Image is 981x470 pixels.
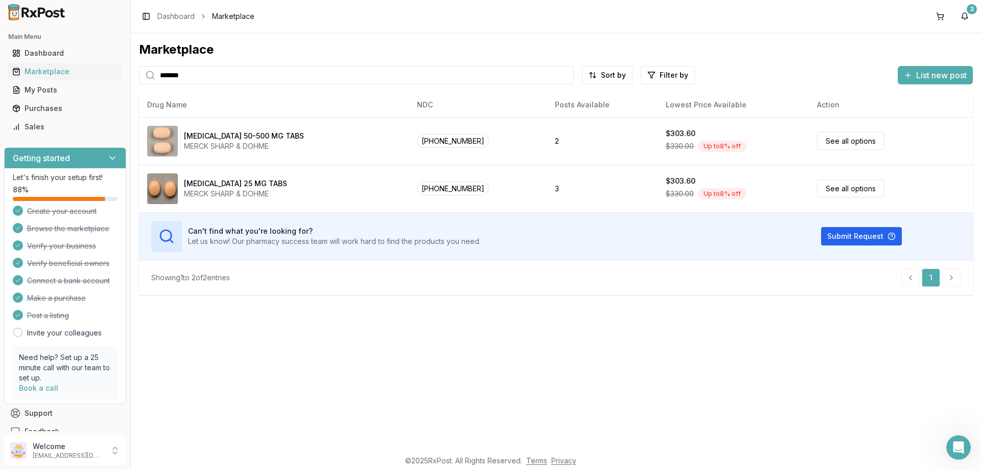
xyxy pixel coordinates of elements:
div: [MEDICAL_DATA] 25 MG TABS [184,178,287,189]
button: Purchases [4,100,126,117]
button: Sort by [582,66,633,84]
button: Sales [4,119,126,135]
span: $330.00 [666,141,694,151]
p: [EMAIL_ADDRESS][DOMAIN_NAME] [33,452,104,460]
p: Need help? Set up a 25 minute call with our team to set up. [19,352,111,383]
h3: Can't find what you're looking for? [188,226,481,236]
button: Support [4,404,126,422]
p: Let's finish your setup first! [13,172,118,183]
div: Up to 8 % off [698,141,746,152]
a: Dashboard [157,11,195,21]
span: $330.00 [666,189,694,199]
span: 88 % [13,185,29,195]
div: Marketplace [12,66,118,77]
span: Marketplace [212,11,254,21]
a: See all options [817,180,884,197]
img: Januvia 25 MG TABS [147,173,178,204]
span: Post a listing [27,310,69,321]
a: See all options [817,132,884,150]
nav: pagination [901,268,961,287]
div: MERCK SHARP & DOHME [184,141,304,151]
th: NDC [409,93,547,117]
div: Sales [12,122,118,132]
button: Submit Request [821,227,902,245]
button: List new post [898,66,973,84]
div: $303.60 [666,176,695,186]
iframe: Intercom live chat [946,435,971,460]
p: Welcome [33,441,104,452]
button: 3 [956,8,973,25]
img: User avatar [10,442,27,459]
div: $303.60 [666,128,695,139]
a: My Posts [8,81,122,99]
div: My Posts [12,85,118,95]
span: Sort by [601,70,626,80]
button: Feedback [4,422,126,441]
p: Let us know! Our pharmacy success team will work hard to find the products you need. [188,236,481,247]
h3: Getting started [13,152,70,164]
th: Lowest Price Available [658,93,809,117]
button: Marketplace [4,63,126,80]
a: Book a call [19,384,58,392]
th: Posts Available [547,93,658,117]
a: List new post [898,71,973,81]
img: Janumet 50-500 MG TABS [147,126,178,156]
div: Dashboard [12,48,118,58]
a: Privacy [551,456,576,465]
button: Dashboard [4,45,126,61]
span: Make a purchase [27,293,86,303]
span: Create your account [27,206,97,216]
h2: Main Menu [8,33,122,41]
span: Verify beneficial owners [27,258,109,268]
span: Browse the marketplace [27,223,109,234]
span: Feedback [25,427,59,437]
span: Verify your business [27,241,96,251]
div: Purchases [12,103,118,114]
a: Dashboard [8,44,122,62]
a: Marketplace [8,62,122,81]
nav: breadcrumb [157,11,254,21]
td: 2 [547,117,658,165]
div: MERCK SHARP & DOHME [184,189,287,199]
a: Purchases [8,99,122,118]
div: 3 [967,4,977,14]
span: Filter by [660,70,688,80]
a: 1 [922,268,940,287]
td: 3 [547,165,658,212]
th: Drug Name [139,93,409,117]
div: Marketplace [139,41,973,58]
div: Up to 8 % off [698,188,746,199]
img: RxPost Logo [4,4,69,20]
div: Showing 1 to 2 of 2 entries [151,273,230,283]
span: Connect a bank account [27,276,110,286]
span: [PHONE_NUMBER] [417,134,489,148]
a: Invite your colleagues [27,328,102,338]
th: Action [809,93,973,117]
button: Filter by [641,66,695,84]
span: [PHONE_NUMBER] [417,182,489,195]
a: Sales [8,118,122,136]
span: List new post [916,69,967,81]
button: My Posts [4,82,126,98]
a: Terms [526,456,547,465]
div: [MEDICAL_DATA] 50-500 MG TABS [184,131,304,141]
